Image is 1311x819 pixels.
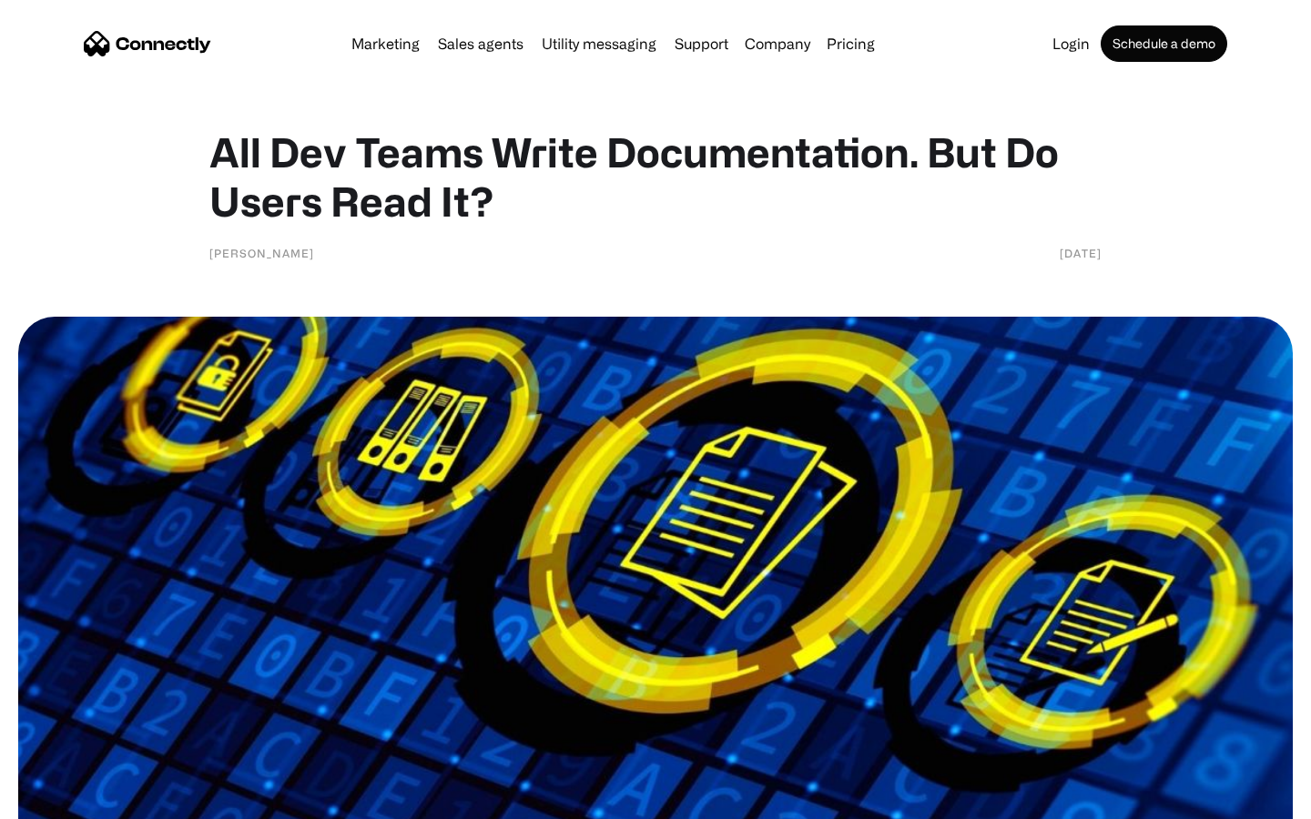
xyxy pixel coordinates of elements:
[667,36,736,51] a: Support
[209,244,314,262] div: [PERSON_NAME]
[344,36,427,51] a: Marketing
[84,30,211,57] a: home
[739,31,816,56] div: Company
[745,31,810,56] div: Company
[1045,36,1097,51] a: Login
[18,787,109,813] aside: Language selected: English
[36,787,109,813] ul: Language list
[1101,25,1227,62] a: Schedule a demo
[534,36,664,51] a: Utility messaging
[209,127,1102,226] h1: All Dev Teams Write Documentation. But Do Users Read It?
[819,36,882,51] a: Pricing
[431,36,531,51] a: Sales agents
[1060,244,1102,262] div: [DATE]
